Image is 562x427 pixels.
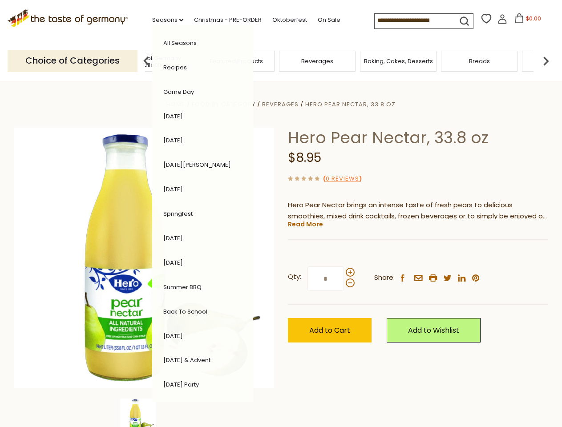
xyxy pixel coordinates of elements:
[137,52,155,70] img: previous arrow
[288,128,548,148] h1: Hero Pear Nectar, 33.8 oz
[272,15,307,25] a: Oktoberfest
[163,161,231,169] a: [DATE][PERSON_NAME]
[323,174,362,183] span: ( )
[526,15,541,22] span: $0.00
[301,58,333,64] a: Beverages
[163,185,183,193] a: [DATE]
[288,271,301,282] strong: Qty:
[309,325,350,335] span: Add to Cart
[262,100,299,109] a: Beverages
[387,318,481,342] a: Add to Wishlist
[8,50,137,72] p: Choice of Categories
[163,307,207,316] a: Back to School
[163,209,193,218] a: Springfest
[163,283,202,291] a: Summer BBQ
[194,15,262,25] a: Christmas - PRE-ORDER
[374,272,395,283] span: Share:
[288,220,323,229] a: Read More
[163,112,183,121] a: [DATE]
[469,58,490,64] a: Breads
[14,128,275,388] img: Hero Pear Nectar, 33.8 oz
[163,136,183,145] a: [DATE]
[163,39,197,47] a: All Seasons
[163,332,183,340] a: [DATE]
[326,174,359,184] a: 0 Reviews
[307,266,344,291] input: Qty:
[288,149,321,166] span: $8.95
[163,234,183,242] a: [DATE]
[163,356,210,364] a: [DATE] & Advent
[288,200,548,222] p: Hero Pear Nectar brings an intense taste of fresh pears to delicious smoothies, mixed drink cockt...
[318,15,340,25] a: On Sale
[305,100,396,109] a: Hero Pear Nectar, 33.8 oz
[163,88,194,96] a: Game Day
[364,58,433,64] a: Baking, Cakes, Desserts
[152,15,183,25] a: Seasons
[537,52,555,70] img: next arrow
[163,380,199,389] a: [DATE] Party
[163,258,183,267] a: [DATE]
[288,318,372,342] button: Add to Cart
[163,63,187,72] a: Recipes
[509,13,547,27] button: $0.00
